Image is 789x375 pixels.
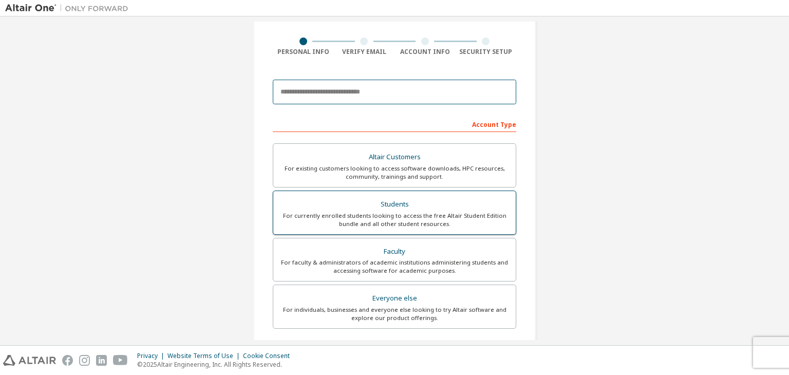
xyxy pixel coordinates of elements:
[113,355,128,366] img: youtube.svg
[334,48,395,56] div: Verify Email
[279,197,510,212] div: Students
[279,164,510,181] div: For existing customers looking to access software downloads, HPC resources, community, trainings ...
[273,116,516,132] div: Account Type
[62,355,73,366] img: facebook.svg
[137,352,167,360] div: Privacy
[394,48,456,56] div: Account Info
[79,355,90,366] img: instagram.svg
[243,352,296,360] div: Cookie Consent
[279,291,510,306] div: Everyone else
[273,48,334,56] div: Personal Info
[456,48,517,56] div: Security Setup
[279,306,510,322] div: For individuals, businesses and everyone else looking to try Altair software and explore our prod...
[96,355,107,366] img: linkedin.svg
[3,355,56,366] img: altair_logo.svg
[5,3,134,13] img: Altair One
[279,150,510,164] div: Altair Customers
[279,258,510,275] div: For faculty & administrators of academic institutions administering students and accessing softwa...
[279,245,510,259] div: Faculty
[137,360,296,369] p: © 2025 Altair Engineering, Inc. All Rights Reserved.
[279,212,510,228] div: For currently enrolled students looking to access the free Altair Student Edition bundle and all ...
[167,352,243,360] div: Website Terms of Use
